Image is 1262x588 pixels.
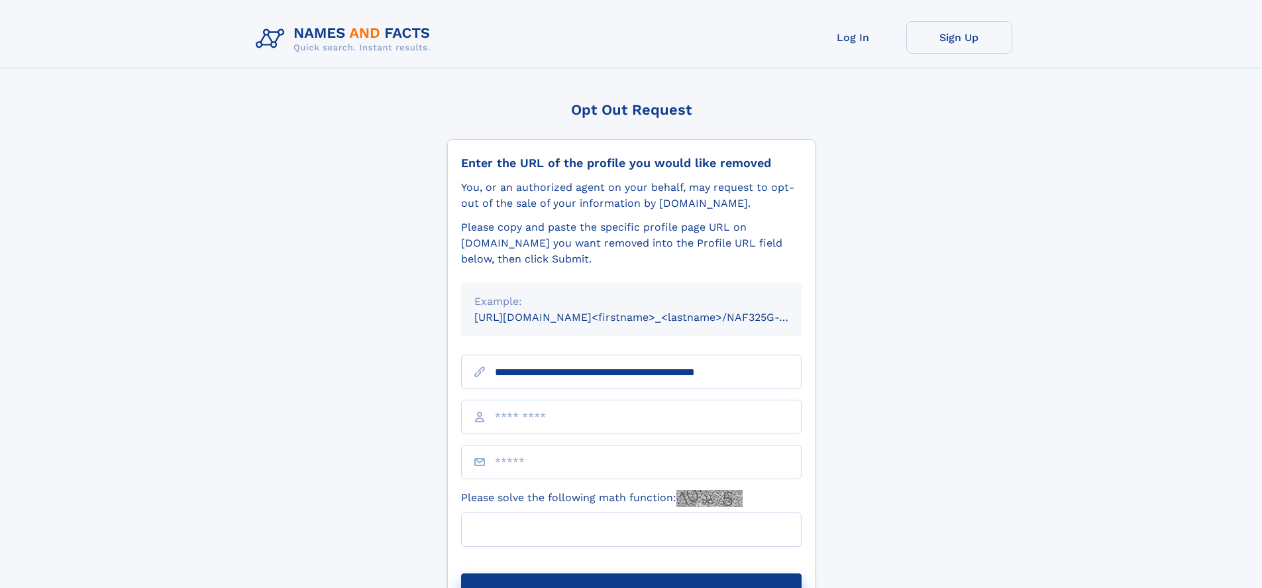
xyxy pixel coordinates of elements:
div: You, or an authorized agent on your behalf, may request to opt-out of the sale of your informatio... [461,180,802,211]
div: Please copy and paste the specific profile page URL on [DOMAIN_NAME] you want removed into the Pr... [461,219,802,267]
small: [URL][DOMAIN_NAME]<firstname>_<lastname>/NAF325G-xxxxxxxx [474,311,827,323]
div: Opt Out Request [447,101,815,118]
div: Example: [474,294,788,310]
div: Enter the URL of the profile you would like removed [461,156,802,170]
a: Log In [800,21,906,54]
label: Please solve the following math function: [461,490,743,507]
img: Logo Names and Facts [250,21,441,57]
a: Sign Up [906,21,1012,54]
